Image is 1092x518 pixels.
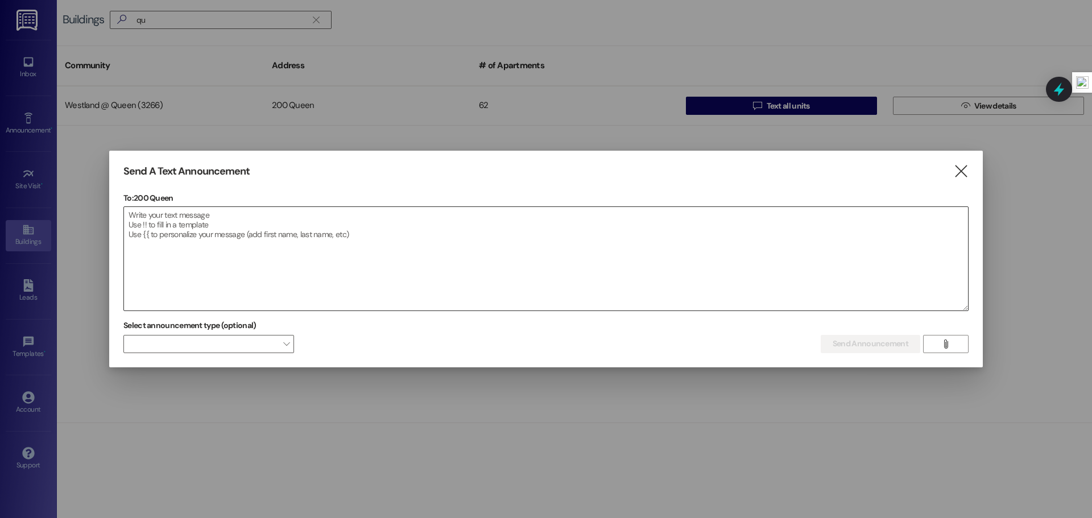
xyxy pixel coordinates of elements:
[123,317,257,334] label: Select announcement type (optional)
[941,339,950,349] i: 
[953,165,969,177] i: 
[821,335,920,353] button: Send Announcement
[123,192,969,204] p: To: 200 Queen
[833,338,908,350] span: Send Announcement
[123,165,250,178] h3: Send A Text Announcement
